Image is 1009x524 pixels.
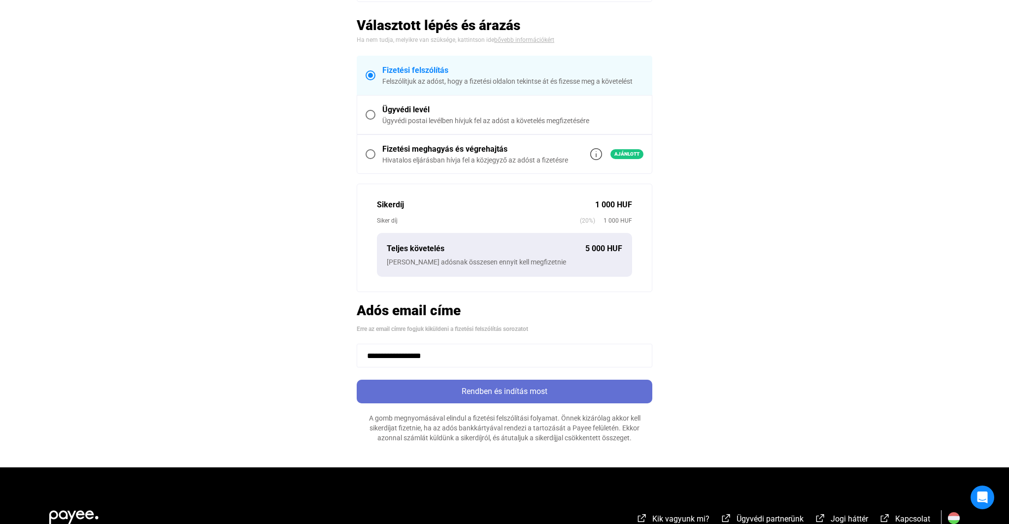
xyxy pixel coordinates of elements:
span: Ajánlott [610,149,643,159]
img: external-link-white [720,513,732,523]
div: Rendben és indítás most [360,386,649,397]
span: Ügyvédi partnerünk [737,514,804,524]
img: info-grey-outline [590,148,602,160]
img: external-link-white [879,513,891,523]
div: 5 000 HUF [585,243,622,255]
div: Teljes követelés [387,243,585,255]
div: Ügyvédi postai levélben hívjuk fel az adóst a követelés megfizetésére [382,116,643,126]
div: Hivatalos eljárásban hívja fel a közjegyző az adóst a fizetésre [382,155,568,165]
span: (20%) [580,216,595,226]
img: external-link-white [814,513,826,523]
div: A gomb megnyomásával elindul a fizetési felszólítási folyamat. Önnek kizárólag akkor kell sikerdí... [357,413,652,443]
span: Kapcsolat [895,514,930,524]
a: info-grey-outlineAjánlott [590,148,643,160]
a: bővebb információkért [494,36,554,43]
span: 1 000 HUF [595,216,632,226]
div: Erre az email címre fogjuk kiküldeni a fizetési felszólítás sorozatot [357,324,652,334]
span: Ha nem tudja, melyikre van szüksége, kattintson ide [357,36,494,43]
div: Fizetési meghagyás és végrehajtás [382,143,568,155]
div: Fizetési felszólítás [382,65,643,76]
div: Felszólítjuk az adóst, hogy a fizetési oldalon tekintse át és fizesse meg a követelést [382,76,643,86]
span: Kik vagyunk mi? [652,514,709,524]
h2: Választott lépés és árazás [357,17,652,34]
div: Sikerdíj [377,199,595,211]
img: external-link-white [636,513,648,523]
span: Jogi háttér [831,514,868,524]
div: Open Intercom Messenger [971,486,994,509]
div: 1 000 HUF [595,199,632,211]
h2: Adós email címe [357,302,652,319]
button: Rendben és indítás most [357,380,652,403]
div: Ügyvédi levél [382,104,643,116]
div: [PERSON_NAME] adósnak összesen ennyit kell megfizetnie [387,257,622,267]
div: Siker díj [377,216,580,226]
img: HU.svg [948,512,960,524]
